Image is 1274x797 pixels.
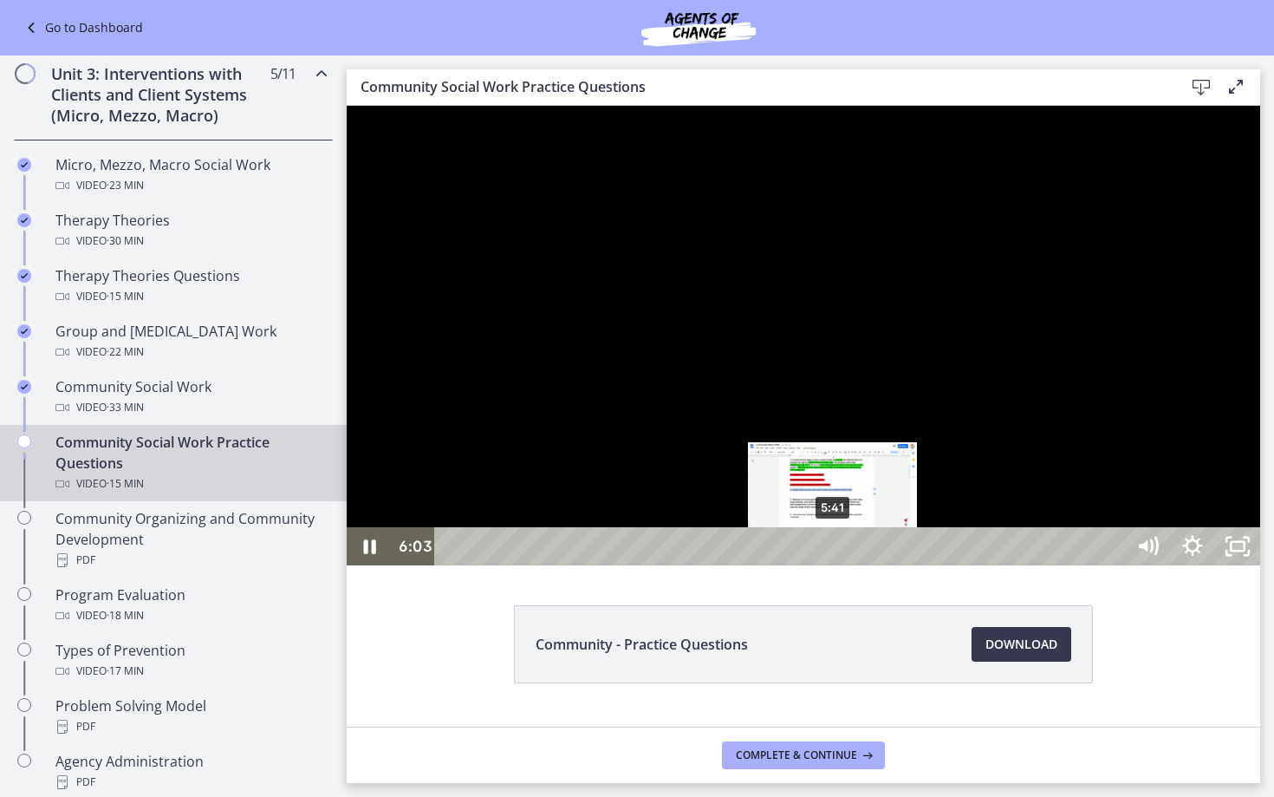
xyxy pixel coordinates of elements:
span: · 22 min [107,342,144,363]
div: Video [55,175,326,196]
span: · 17 min [107,661,144,682]
button: Unfullscreen [868,421,913,460]
div: Community Social Work [55,376,326,418]
span: 5 / 11 [270,63,296,84]
button: Complete & continue [722,741,885,769]
i: Completed [17,269,31,283]
div: Types of Prevention [55,640,326,682]
button: Show settings menu [823,421,868,460]
h2: Unit 3: Interventions with Clients and Client Systems (Micro, Mezzo, Macro) [51,63,263,126]
div: Therapy Theories [55,210,326,252]
i: Completed [17,158,31,172]
div: Video [55,605,326,626]
img: Agents of Change [595,7,803,49]
div: PDF [55,716,326,737]
div: PDF [55,550,326,571]
span: Community - Practice Questions [536,634,748,655]
h3: Community Social Work Practice Questions [361,76,1156,97]
div: PDF [55,772,326,793]
span: Complete & continue [736,748,857,762]
div: Problem Solving Model [55,696,326,737]
div: Micro, Mezzo, Macro Social Work [55,154,326,196]
span: · 33 min [107,397,144,418]
iframe: To enrich screen reader interactions, please activate Accessibility in Grammarly extension settings [347,106,1260,565]
span: · 30 min [107,231,144,252]
div: Video [55,286,326,307]
i: Completed [17,213,31,227]
i: Completed [17,380,31,394]
a: Download [972,627,1071,662]
span: · 18 min [107,605,144,626]
div: Program Evaluation [55,585,326,626]
div: Video [55,474,326,494]
div: Video [55,231,326,252]
div: Community Social Work Practice Questions [55,432,326,494]
div: Video [55,397,326,418]
span: · 15 min [107,474,144,494]
i: Completed [17,324,31,338]
button: Mute [778,421,823,460]
div: Video [55,661,326,682]
div: Group and [MEDICAL_DATA] Work [55,321,326,363]
span: · 23 min [107,175,144,196]
div: Agency Administration [55,751,326,793]
div: Therapy Theories Questions [55,265,326,307]
a: Go to Dashboard [21,17,143,38]
div: Video [55,342,326,363]
div: Community Organizing and Community Development [55,508,326,571]
span: · 15 min [107,286,144,307]
span: Download [985,634,1057,655]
